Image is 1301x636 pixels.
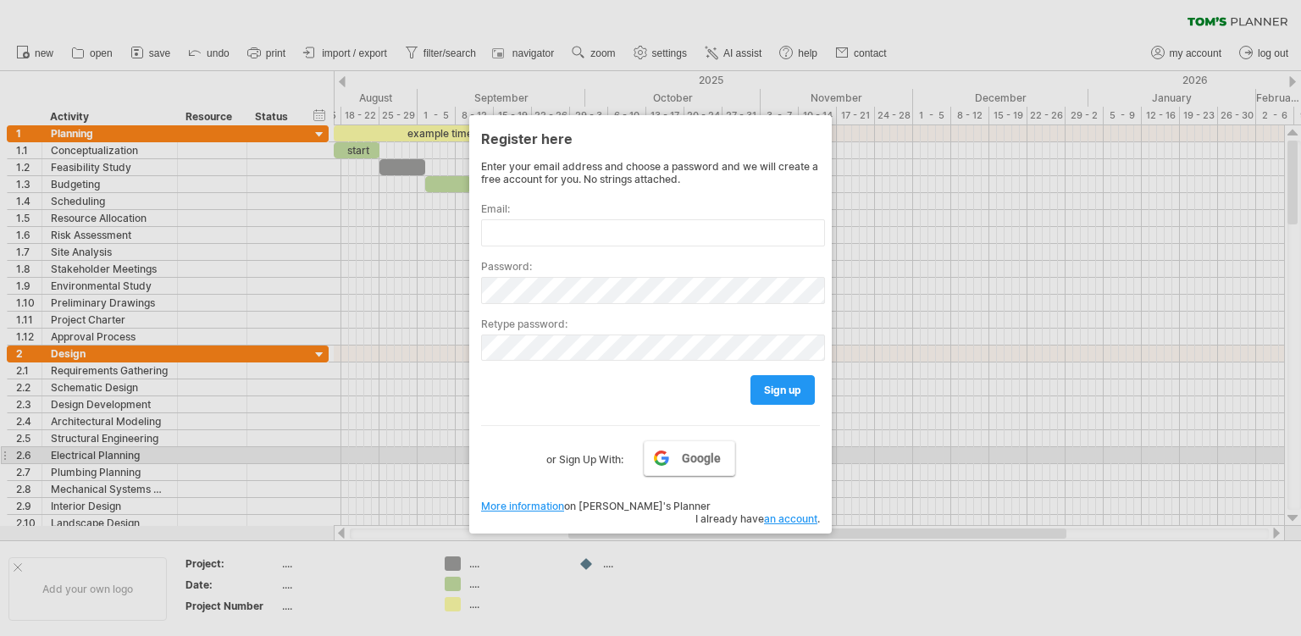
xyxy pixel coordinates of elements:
label: Email: [481,202,820,215]
a: sign up [750,375,815,405]
span: sign up [764,384,801,396]
div: Register here [481,123,820,153]
span: I already have . [695,512,820,525]
span: on [PERSON_NAME]'s Planner [481,500,711,512]
div: Enter your email address and choose a password and we will create a free account for you. No stri... [481,160,820,185]
a: More information [481,500,564,512]
span: Google [682,451,721,465]
label: Password: [481,260,820,273]
label: or Sign Up With: [546,440,623,469]
a: an account [764,512,817,525]
a: Google [644,440,735,476]
label: Retype password: [481,318,820,330]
